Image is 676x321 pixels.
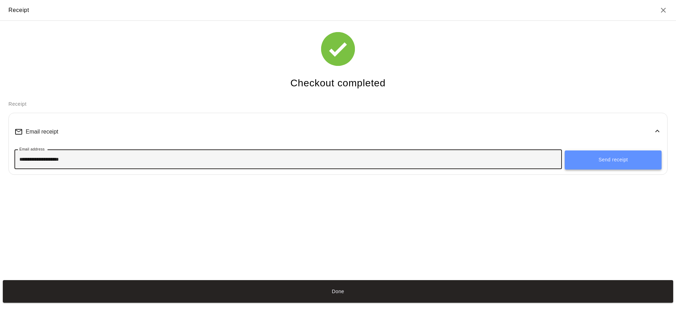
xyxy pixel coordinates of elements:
p: Receipt [8,100,668,108]
div: Receipt [8,6,29,15]
button: Done [3,280,673,303]
button: Close [659,6,668,14]
h4: Checkout completed [290,77,386,89]
button: Send receipt [565,150,662,169]
label: Email address [19,147,45,152]
span: Email receipt [26,129,58,135]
